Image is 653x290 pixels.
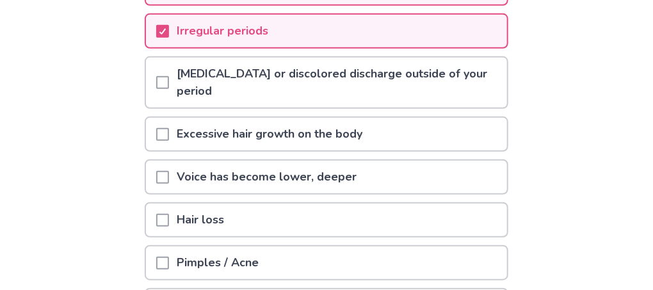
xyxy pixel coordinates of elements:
p: Pimples / Acne [169,246,266,279]
p: Voice has become lower, deeper [169,161,364,193]
p: Excessive hair growth on the body [169,118,370,150]
p: [MEDICAL_DATA] or discolored discharge outside of your period [169,58,507,108]
p: Hair loss [169,204,232,236]
p: Irregular periods [169,15,276,47]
